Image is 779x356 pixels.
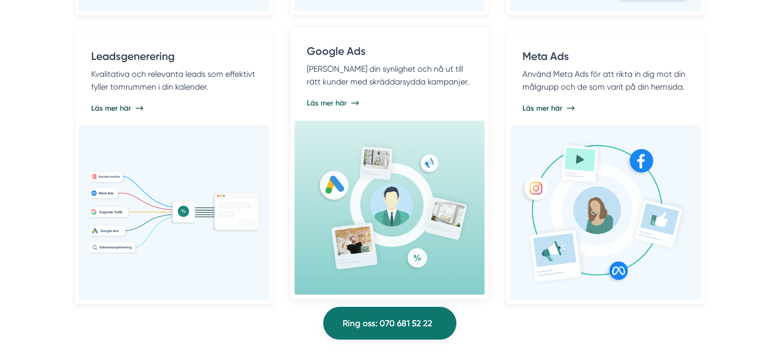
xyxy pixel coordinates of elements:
a: Leadsgenerering Kvalitativa och relevanta leads som effektivt fyller tomrummen i din kalender. Lä... [74,32,273,304]
span: Läs mer här [91,103,131,113]
img: Google Ads för bygg- och tjänsteföretag. [303,137,476,278]
p: Kvalitativa och relevanta leads som effektivt fyller tomrummen i din kalender. [91,68,257,94]
span: Ring oss: 070 681 52 22 [343,317,432,330]
p: [PERSON_NAME] din synlighet och nå ut till rätt kunder med skräddarsydda kampanjer. [307,62,472,89]
img: Leadsgenerering för bygg- och tjänsteföretag. [87,170,261,256]
span: Läs mer här [522,103,562,113]
h4: Google Ads [307,44,472,62]
h4: Meta Ads [522,49,688,68]
img: Meta Ads för bygg- och tjänsteföretag. [518,134,692,291]
a: Google Ads [PERSON_NAME] din synlighet och nå ut till rätt kunder med skräddarsydda kampanjer. Lä... [290,27,489,299]
p: Använd Meta Ads för att rikta in dig mot din målgrupp och de som varit på din hemsida. [522,68,688,94]
h4: Leadsgenerering [91,49,257,68]
a: Ring oss: 070 681 52 22 [323,307,456,340]
span: Läs mer här [307,98,347,108]
a: Meta Ads Använd Meta Ads för att rikta in dig mot din målgrupp och de som varit på din hemsida. L... [506,32,705,304]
